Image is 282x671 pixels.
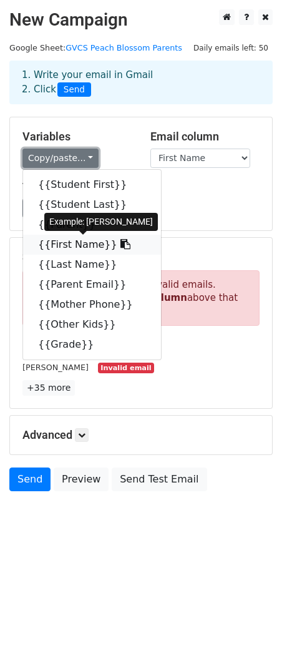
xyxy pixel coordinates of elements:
div: Example: [PERSON_NAME] [44,213,158,231]
span: Send [57,82,91,97]
a: {{Last Name}} [23,255,161,275]
small: [PERSON_NAME] [22,363,89,372]
a: Send Test Email [112,468,207,491]
small: Google Sheet: [9,43,182,52]
h5: Variables [22,130,132,144]
a: {{Parent Email}} [23,275,161,295]
a: Copy/paste... [22,149,99,168]
span: Daily emails left: 50 [189,41,273,55]
a: {{Other Kids}} [23,315,161,335]
a: {{Grade}} [23,335,161,355]
iframe: Chat Widget [220,611,282,671]
a: Daily emails left: 50 [189,43,273,52]
a: {{Student Last}} [23,195,161,215]
a: GVCS Peach Blossom Parents [66,43,182,52]
small: Invalid email [98,363,154,373]
a: {{Parent}} [23,215,161,235]
h2: New Campaign [9,9,273,31]
a: {{Student First}} [23,175,161,195]
a: Send [9,468,51,491]
a: Preview [54,468,109,491]
a: +35 more [22,380,75,396]
h5: Email column [150,130,260,144]
h5: Advanced [22,428,260,442]
div: 1. Write your email in Gmail 2. Click [12,68,270,97]
a: {{Mother Phone}} [23,295,161,315]
a: {{First Name}} [23,235,161,255]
